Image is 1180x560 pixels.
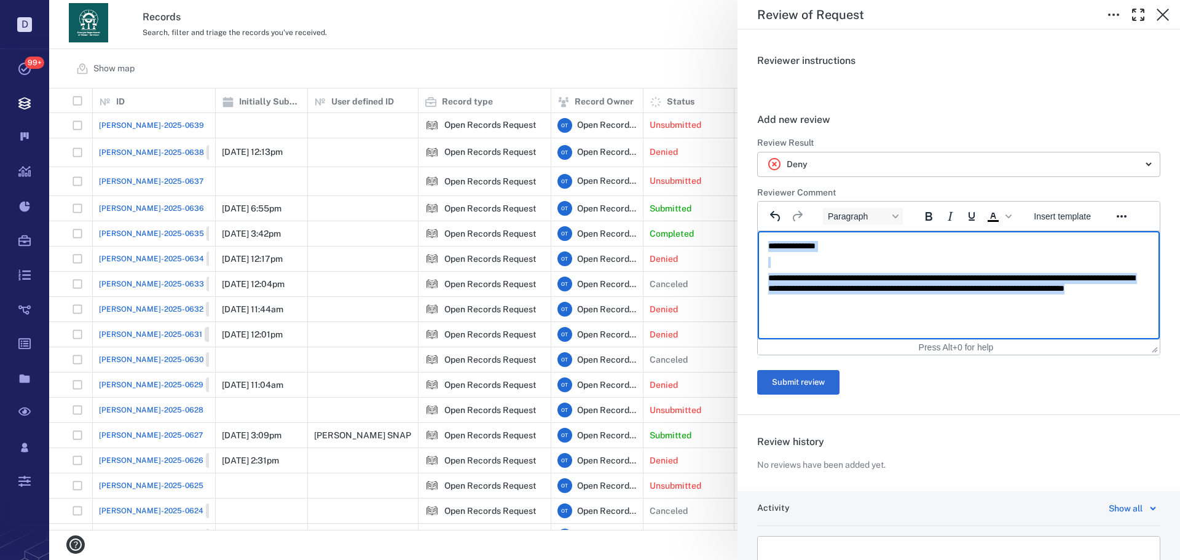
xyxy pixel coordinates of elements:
[961,208,982,225] button: Underline
[892,342,1021,352] div: Press Alt+0 for help
[757,502,790,515] h6: Activity
[757,370,840,395] button: Submit review
[758,231,1160,339] iframe: Rich Text Area
[1150,2,1175,27] button: Close
[1111,208,1132,225] button: Reveal or hide additional toolbar items
[1034,211,1091,221] span: Insert template
[828,211,888,221] span: Paragraph
[1126,2,1150,27] button: Toggle Fullscreen
[757,7,864,23] h5: Review of Request
[1152,342,1158,353] div: Press the Up and Down arrow keys to resize the editor.
[757,435,1160,449] h6: Review history
[1029,208,1096,225] button: Insert template
[28,9,53,20] span: Help
[757,137,1160,149] h6: Review Result
[757,79,760,91] span: .
[1109,501,1143,516] div: Show all
[757,112,1160,127] h6: Add new review
[787,159,808,171] p: Deny
[787,208,808,225] button: Redo
[17,17,32,32] p: D
[1101,2,1126,27] button: Toggle to Edit Boxes
[757,187,1160,199] h6: Reviewer Comment
[757,53,1160,68] h6: Reviewer instructions
[983,208,1013,225] div: Text color Black
[918,208,939,225] button: Bold
[757,459,886,471] p: No reviews have been added yet.
[940,208,961,225] button: Italic
[25,57,44,69] span: 99+
[765,208,786,225] button: Undo
[823,208,903,225] button: Block Paragraph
